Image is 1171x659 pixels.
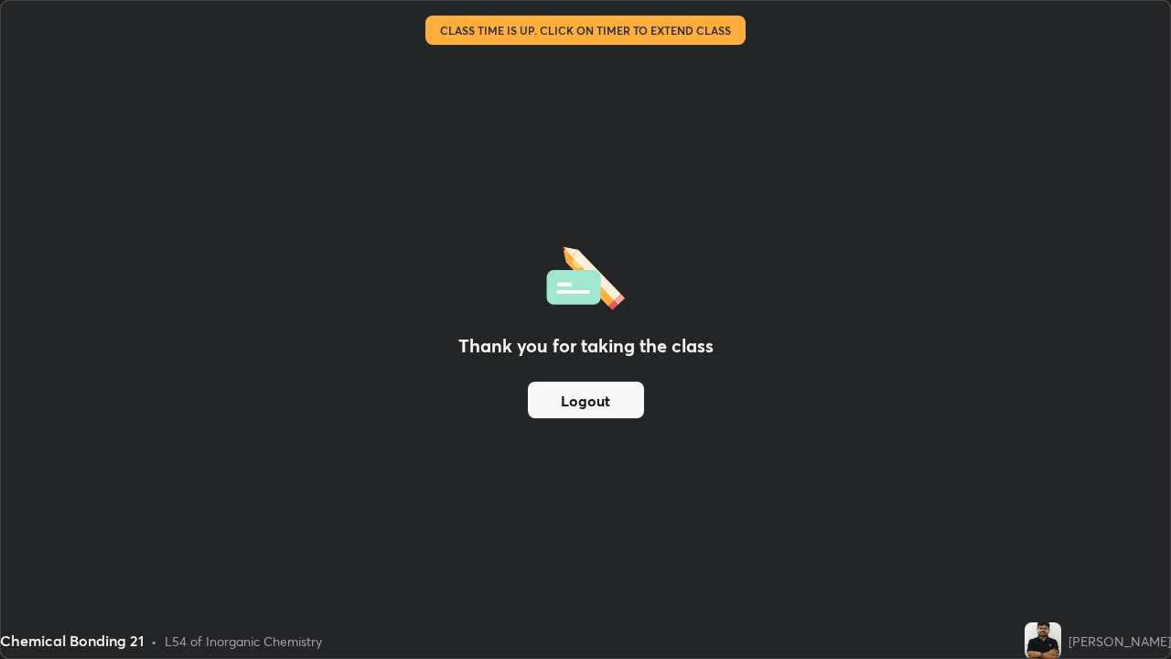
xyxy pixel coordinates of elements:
button: Logout [528,382,644,418]
img: d32c70f87a0b4f19b114348ebca7561d.jpg [1025,622,1061,659]
h2: Thank you for taking the class [458,332,714,360]
div: L54 of Inorganic Chemistry [165,632,322,651]
img: offlineFeedback.1438e8b3.svg [546,241,625,310]
div: [PERSON_NAME] [1069,632,1171,651]
div: • [151,632,157,651]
